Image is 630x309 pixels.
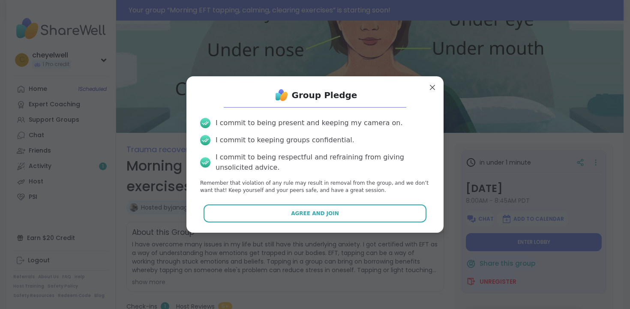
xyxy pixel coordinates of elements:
span: Agree and Join [291,210,339,217]
div: I commit to keeping groups confidential. [216,135,354,145]
h1: Group Pledge [292,89,357,101]
img: ShareWell Logo [273,87,290,104]
div: I commit to being respectful and refraining from giving unsolicited advice. [216,152,430,173]
p: Remember that violation of any rule may result in removal from the group, and we don’t want that!... [200,180,430,194]
div: I commit to being present and keeping my camera on. [216,118,402,128]
button: Agree and Join [204,204,427,222]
